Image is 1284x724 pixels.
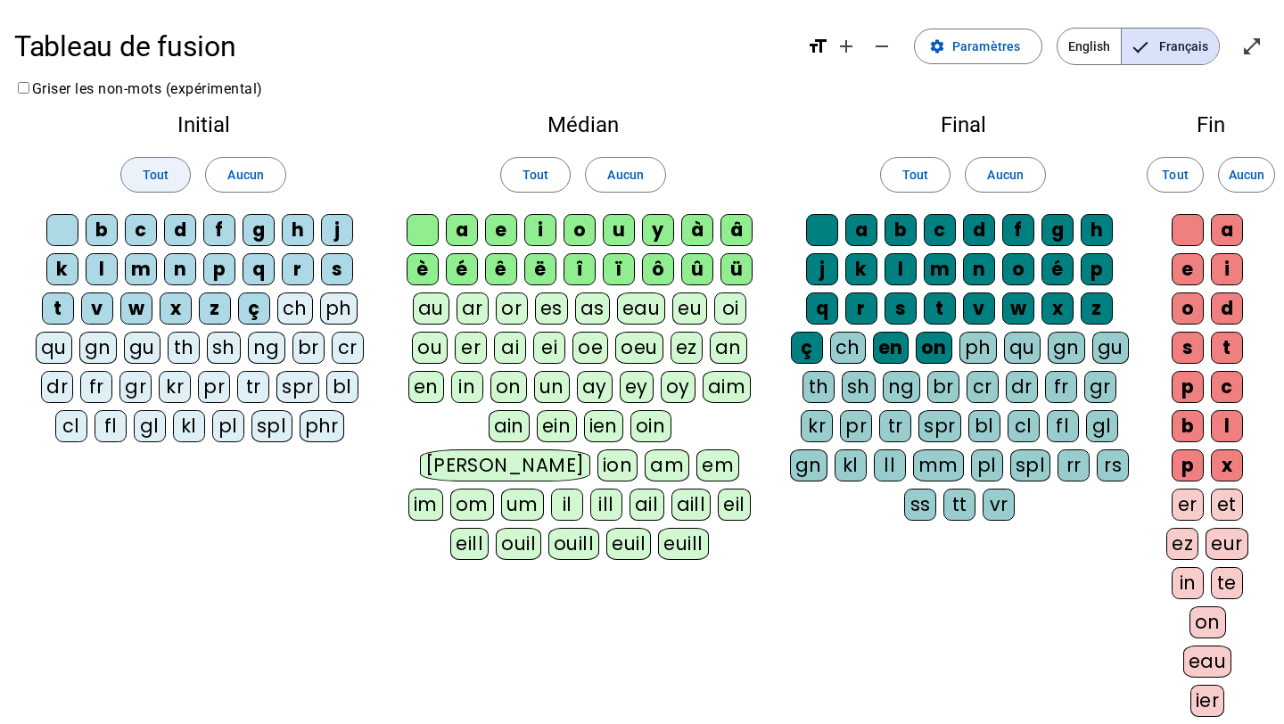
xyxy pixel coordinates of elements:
div: s [321,253,353,285]
div: a [1211,214,1243,246]
div: [PERSON_NAME] [420,449,590,481]
div: m [924,253,956,285]
mat-icon: open_in_full [1241,36,1263,57]
div: br [927,371,959,403]
div: d [963,214,995,246]
div: ô [642,253,674,285]
div: c [1211,371,1243,403]
div: ey [620,371,654,403]
div: ph [320,292,358,325]
div: te [1211,567,1243,599]
div: gl [134,410,166,442]
div: ng [248,332,285,364]
div: â [720,214,753,246]
div: ë [524,253,556,285]
div: ss [904,489,936,521]
div: à [681,214,713,246]
div: f [203,214,235,246]
div: ein [537,410,577,442]
div: gu [124,332,160,364]
div: l [86,253,118,285]
div: fr [80,371,112,403]
div: y [642,214,674,246]
span: Français [1122,29,1219,64]
div: x [1211,449,1243,481]
div: gl [1086,410,1118,442]
div: ç [238,292,270,325]
span: Aucun [607,164,643,185]
div: aim [703,371,752,403]
div: aill [671,489,712,521]
div: qu [1004,332,1041,364]
div: b [86,214,118,246]
div: v [81,292,113,325]
div: p [1081,253,1113,285]
div: w [1002,292,1034,325]
span: Paramètres [952,36,1020,57]
button: Aucun [585,157,665,193]
div: l [1211,410,1243,442]
h1: Tableau de fusion [14,18,793,75]
button: Aucun [965,157,1045,193]
div: phr [300,410,345,442]
div: or [496,292,528,325]
div: x [160,292,192,325]
div: gr [1084,371,1116,403]
div: om [450,489,494,521]
div: cl [55,410,87,442]
div: oe [572,332,608,364]
mat-button-toggle-group: Language selection [1057,28,1220,65]
div: fr [1045,371,1077,403]
button: Aucun [1218,157,1275,193]
div: k [46,253,78,285]
div: n [963,253,995,285]
div: en [408,371,444,403]
div: ez [1166,528,1198,560]
span: Tout [902,164,928,185]
div: pl [212,410,244,442]
div: on [916,332,952,364]
button: Aucun [205,157,285,193]
h2: Final [788,114,1138,136]
div: b [885,214,917,246]
div: euill [658,528,708,560]
div: cl [1008,410,1040,442]
div: er [1172,489,1204,521]
div: oin [630,410,671,442]
div: p [1172,449,1204,481]
div: ay [577,371,613,403]
button: Tout [500,157,571,193]
span: Aucun [227,164,263,185]
label: Griser les non-mots (expérimental) [14,80,263,97]
div: o [1002,253,1034,285]
div: rs [1097,449,1129,481]
div: ail [630,489,664,521]
div: h [282,214,314,246]
div: ei [533,332,565,364]
div: rr [1058,449,1090,481]
div: x [1041,292,1074,325]
div: eur [1206,528,1248,560]
div: en [873,332,909,364]
div: on [490,371,527,403]
button: Diminuer la taille de la police [864,29,900,64]
div: è [407,253,439,285]
div: m [125,253,157,285]
h2: Fin [1166,114,1255,136]
div: bl [326,371,358,403]
div: ill [590,489,622,521]
div: un [534,371,570,403]
div: s [885,292,917,325]
div: th [168,332,200,364]
div: p [203,253,235,285]
div: z [1081,292,1113,325]
span: Tout [523,164,548,185]
span: Aucun [987,164,1023,185]
div: k [845,253,877,285]
div: th [802,371,835,403]
div: on [1189,606,1226,638]
div: t [42,292,74,325]
button: Tout [880,157,951,193]
button: Paramètres [914,29,1042,64]
div: eu [672,292,707,325]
